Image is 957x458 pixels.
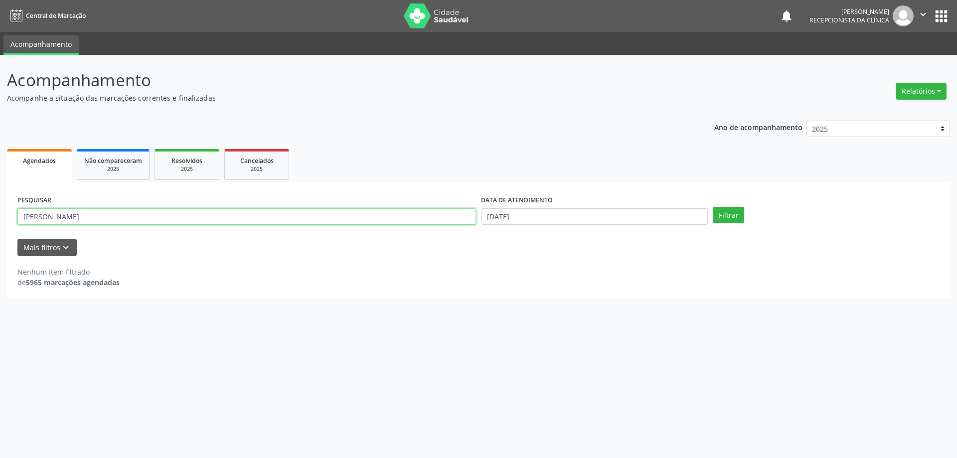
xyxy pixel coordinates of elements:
span: Agendados [23,156,56,165]
input: Nome, CNS [17,208,476,225]
span: Cancelados [240,156,274,165]
i:  [918,9,929,20]
div: 2025 [84,165,142,173]
button: Filtrar [713,207,744,224]
div: de [17,277,120,288]
span: Não compareceram [84,156,142,165]
a: Central de Marcação [7,7,86,24]
span: Recepcionista da clínica [809,16,889,24]
div: Nenhum item filtrado [17,267,120,277]
button: apps [933,7,950,25]
span: Resolvidos [171,156,202,165]
i: keyboard_arrow_down [60,242,71,253]
button:  [914,5,933,26]
div: 2025 [232,165,282,173]
p: Acompanhe a situação das marcações correntes e finalizadas [7,93,667,103]
label: PESQUISAR [17,193,51,208]
p: Ano de acompanhamento [714,121,802,133]
button: Relatórios [896,83,947,100]
img: img [893,5,914,26]
div: [PERSON_NAME] [809,7,889,16]
p: Acompanhamento [7,68,667,93]
button: Mais filtroskeyboard_arrow_down [17,239,77,256]
input: Selecione um intervalo [481,208,708,225]
button: notifications [780,9,794,23]
div: 2025 [162,165,212,173]
a: Acompanhamento [3,35,79,55]
label: DATA DE ATENDIMENTO [481,193,553,208]
strong: 5965 marcações agendadas [26,278,120,287]
span: Central de Marcação [26,11,86,20]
